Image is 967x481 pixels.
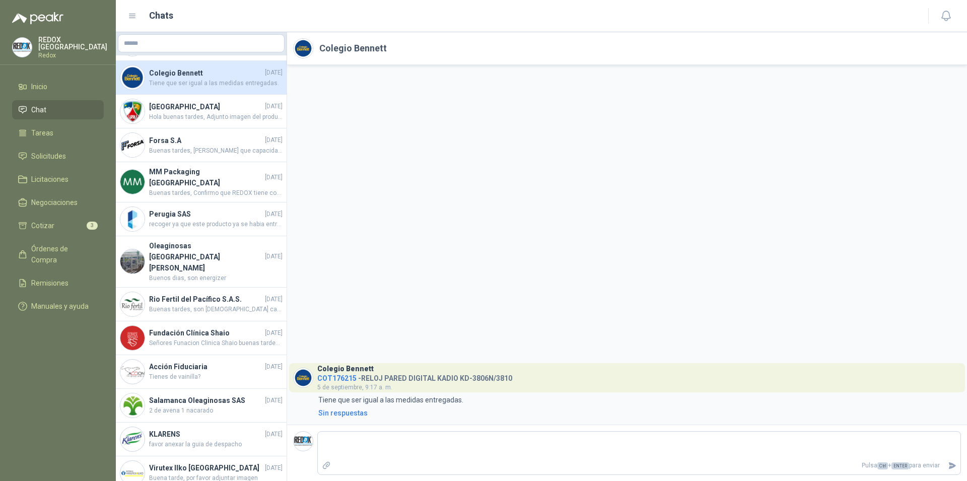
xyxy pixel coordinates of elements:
div: Sin respuestas [318,407,368,419]
img: Company Logo [120,207,145,231]
h4: Fundación Clínica Shaio [149,327,263,338]
span: Órdenes de Compra [31,243,94,265]
span: Solicitudes [31,151,66,162]
span: Manuales y ayuda [31,301,89,312]
button: Enviar [944,457,960,474]
h1: Chats [149,9,173,23]
span: [DATE] [265,173,283,182]
a: Company LogoSalamanca Oleaginosas SAS[DATE]2 de avena 1 nacarado [116,389,287,423]
span: Ctrl [877,462,888,469]
span: Remisiones [31,278,68,289]
img: Company Logo [294,432,313,451]
span: [DATE] [265,68,283,78]
h4: Salamanca Oleaginosas SAS [149,395,263,406]
a: Company LogoKLARENS[DATE]favor anexar la guia de despacho [116,423,287,456]
p: Pulsa + para enviar [335,457,944,474]
span: 3 [87,222,98,230]
h2: Colegio Bennett [319,41,387,55]
p: Tiene que ser igual a las medidas entregadas. [318,394,463,405]
label: Adjuntar archivos [318,457,335,474]
a: Company LogoMM Packaging [GEOGRAPHIC_DATA][DATE]Buenas tardes, Confirmo que REDOX tiene como mont... [116,162,287,202]
span: Señores Funacion Clinica Shaio buenas tardes, Quiero informarles que estoy muy atenta a esta adju... [149,338,283,348]
img: Company Logo [120,99,145,123]
h4: Rio Fertil del Pacífico S.A.S. [149,294,263,305]
a: Negociaciones [12,193,104,212]
span: Hola buenas tardes, Adjunto imagen del producto cotizado [149,112,283,122]
img: Company Logo [120,393,145,418]
a: Company LogoForsa S.A[DATE]Buenas tardes, [PERSON_NAME] que capacidad de hojas tiene esta cosedor... [116,128,287,162]
a: Órdenes de Compra [12,239,104,269]
img: Logo peakr [12,12,63,24]
span: recoger ya que este producto ya se habia entregado y facturado. [149,220,283,229]
img: Company Logo [120,65,145,90]
span: Inicio [31,81,47,92]
img: Company Logo [120,360,145,384]
span: [DATE] [265,463,283,473]
h4: MM Packaging [GEOGRAPHIC_DATA] [149,166,263,188]
img: Company Logo [120,249,145,273]
a: Tareas [12,123,104,143]
p: Redox [38,52,107,58]
a: Company LogoPerugia SAS[DATE]recoger ya que este producto ya se habia entregado y facturado. [116,202,287,236]
span: [DATE] [265,135,283,145]
h3: Colegio Bennett [317,366,374,372]
span: COT176215 [317,374,357,382]
h4: Virutex Ilko [GEOGRAPHIC_DATA] [149,462,263,473]
span: Negociaciones [31,197,78,208]
a: Company Logo[GEOGRAPHIC_DATA][DATE]Hola buenas tardes, Adjunto imagen del producto cotizado [116,95,287,128]
span: Tienes de vainilla? [149,372,283,382]
h4: Oleaginosas [GEOGRAPHIC_DATA][PERSON_NAME] [149,240,263,273]
span: Tiene que ser igual a las medidas entregadas. [149,79,283,88]
a: Solicitudes [12,147,104,166]
a: Company LogoOleaginosas [GEOGRAPHIC_DATA][PERSON_NAME][DATE]Buenos dias, son energizer [116,236,287,288]
span: 5 de septiembre, 9:17 a. m. [317,384,392,391]
span: ENTER [891,462,909,469]
a: Remisiones [12,273,104,293]
span: [DATE] [265,328,283,338]
span: Licitaciones [31,174,68,185]
span: [DATE] [265,396,283,405]
h4: - RELOJ PARED DIGITAL KADIO KD-3806N/3810 [317,372,512,381]
h4: [GEOGRAPHIC_DATA] [149,101,263,112]
a: Company LogoColegio Bennett[DATE]Tiene que ser igual a las medidas entregadas. [116,61,287,95]
span: [DATE] [265,430,283,439]
a: Company LogoAcción Fiduciaria[DATE]Tienes de vainilla? [116,355,287,389]
img: Company Logo [120,326,145,350]
img: Company Logo [13,38,32,57]
a: Company LogoRio Fertil del Pacífico S.A.S.[DATE]Buenas tardes, son [DEMOGRAPHIC_DATA] cajas [116,288,287,321]
span: [DATE] [265,362,283,372]
a: Sin respuestas [316,407,961,419]
h4: KLARENS [149,429,263,440]
span: favor anexar la guia de despacho [149,440,283,449]
span: Buenas tardes, Confirmo que REDOX tiene como monto minimo de despacho a partir de $150.000 en ade... [149,188,283,198]
img: Company Logo [294,39,313,58]
img: Company Logo [120,292,145,316]
img: Company Logo [120,427,145,451]
p: REDOX [GEOGRAPHIC_DATA] [38,36,107,50]
span: [DATE] [265,252,283,261]
span: [DATE] [265,295,283,304]
h4: Perugia SAS [149,209,263,220]
span: [DATE] [265,210,283,219]
h4: Acción Fiduciaria [149,361,263,372]
img: Company Logo [120,170,145,194]
a: Manuales y ayuda [12,297,104,316]
span: Cotizar [31,220,54,231]
a: Inicio [12,77,104,96]
span: Tareas [31,127,53,139]
a: Cotizar3 [12,216,104,235]
span: Buenas tardes, son [DEMOGRAPHIC_DATA] cajas [149,305,283,314]
a: Licitaciones [12,170,104,189]
img: Company Logo [294,368,313,387]
span: [DATE] [265,102,283,111]
span: Buenos dias, son energizer [149,273,283,283]
a: Company LogoFundación Clínica Shaio[DATE]Señores Funacion Clinica Shaio buenas tardes, Quiero inf... [116,321,287,355]
img: Company Logo [120,133,145,157]
span: 2 de avena 1 nacarado [149,406,283,416]
h4: Forsa S.A [149,135,263,146]
h4: Colegio Bennett [149,67,263,79]
span: Buenas tardes, [PERSON_NAME] que capacidad de hojas tiene esta cosedora muchas gracias [149,146,283,156]
span: Chat [31,104,46,115]
a: Chat [12,100,104,119]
